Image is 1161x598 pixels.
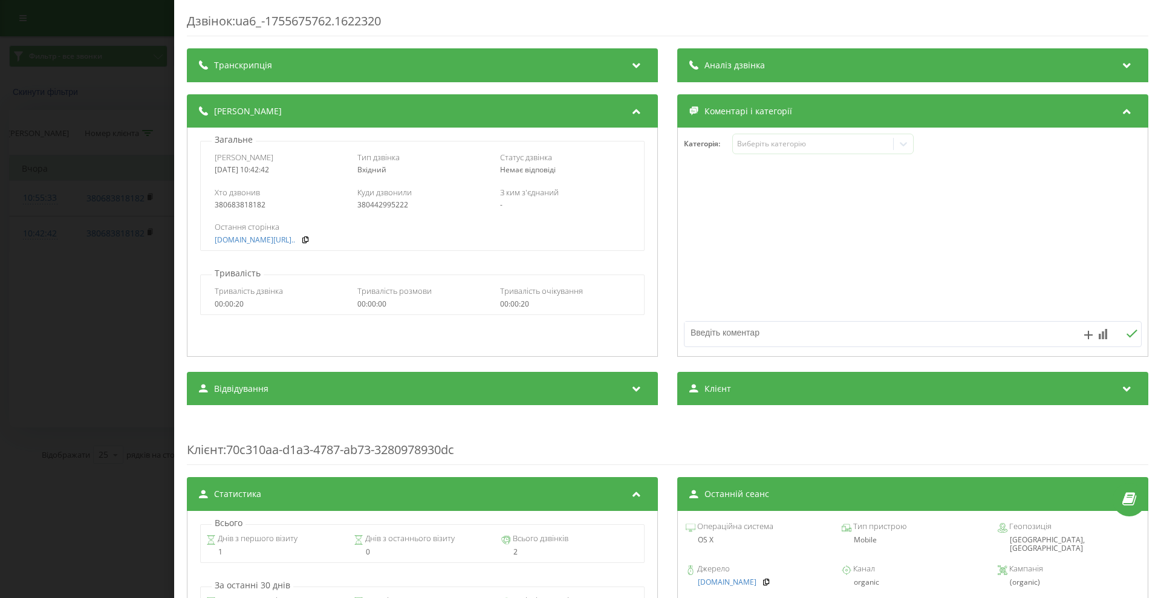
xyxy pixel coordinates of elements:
span: Клієнт [187,441,223,458]
span: Канал [851,563,875,575]
p: Загальне [212,134,256,146]
div: (organic) [998,578,1140,587]
span: Геопозиція [1007,521,1052,533]
div: 380442995222 [357,201,487,209]
span: Всього дзвінків [511,533,568,545]
span: [PERSON_NAME] [214,105,282,117]
span: Транскрипція [214,59,272,71]
div: organic [842,578,984,587]
div: 00:00:20 [215,300,345,308]
span: Статистика [214,488,261,500]
a: [DOMAIN_NAME] [698,578,756,587]
span: Останній сеанс [704,488,769,500]
span: Коментарі і категорії [704,105,792,117]
span: Тип пристрою [851,521,906,533]
span: Вхідний [357,164,386,175]
span: Операційна система [695,521,773,533]
div: 2 [501,548,639,556]
span: Аналіз дзвінка [704,59,765,71]
span: Тривалість дзвінка [215,285,283,296]
span: З ким з'єднаний [500,187,559,198]
span: Статус дзвінка [500,152,552,163]
span: Хто дзвонив [215,187,260,198]
div: [GEOGRAPHIC_DATA], [GEOGRAPHIC_DATA] [998,536,1140,553]
h4: Категорія : [684,140,732,148]
span: Тип дзвінка [357,152,400,163]
span: Днів з останнього візиту [363,533,455,545]
div: 380683818182 [215,201,345,209]
span: Тривалість розмови [357,285,432,296]
span: Кампанія [1007,563,1043,575]
div: 0 [354,548,491,556]
span: Остання сторінка [215,221,279,232]
span: Тривалість очікування [500,285,583,296]
div: Дзвінок : ua6_-1755675762.1622320 [187,13,1148,36]
div: Виберіть категорію [737,139,888,149]
span: Відвідування [214,383,268,395]
div: - [500,201,630,209]
p: За останні 30 днів [212,579,293,591]
div: [DATE] 10:42:42 [215,166,345,174]
div: : 70c310aa-d1a3-4787-ab73-3280978930dc [187,417,1148,465]
span: Днів з першого візиту [216,533,298,545]
span: Клієнт [704,383,731,395]
span: [PERSON_NAME] [215,152,273,163]
p: Тривалість [212,267,264,279]
div: 00:00:00 [357,300,487,308]
div: OS X [686,536,828,544]
span: Джерело [695,563,730,575]
a: [DOMAIN_NAME][URL].. [215,236,295,244]
span: Куди дзвонили [357,187,412,198]
div: 1 [206,548,343,556]
span: Немає відповіді [500,164,556,175]
div: Mobile [842,536,984,544]
div: 00:00:20 [500,300,630,308]
p: Всього [212,517,246,529]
